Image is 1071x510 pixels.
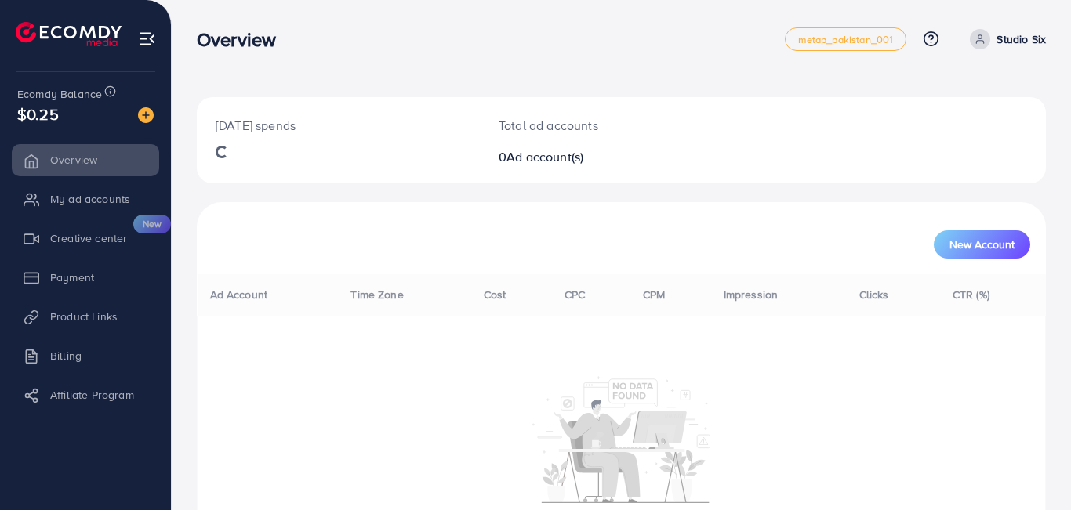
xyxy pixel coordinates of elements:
[16,22,122,46] img: logo
[17,103,59,125] span: $0.25
[197,28,289,51] h3: Overview
[138,30,156,48] img: menu
[798,34,894,45] span: metap_pakistan_001
[964,29,1046,49] a: Studio Six
[17,86,102,102] span: Ecomdy Balance
[138,107,154,123] img: image
[506,148,583,165] span: Ad account(s)
[216,116,461,135] p: [DATE] spends
[949,239,1015,250] span: New Account
[499,116,673,135] p: Total ad accounts
[499,150,673,165] h2: 0
[934,230,1030,259] button: New Account
[997,30,1046,49] p: Studio Six
[785,27,907,51] a: metap_pakistan_001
